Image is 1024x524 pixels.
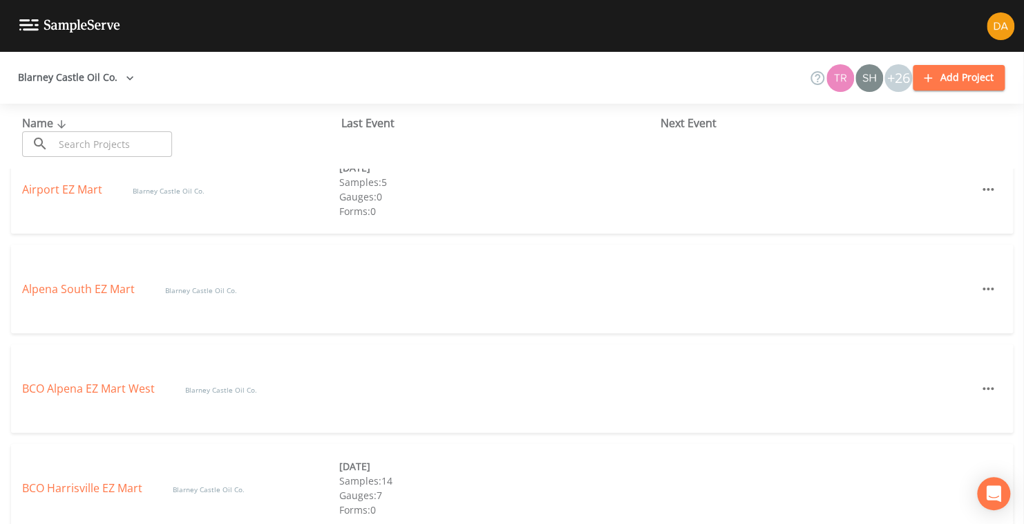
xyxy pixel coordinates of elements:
a: Alpena South EZ Mart [22,281,138,297]
span: Blarney Castle Oil Co. [173,485,245,494]
img: e87f1c0e44c1658d59337c30f0e43455 [987,12,1014,40]
img: 939099765a07141c2f55256aeaad4ea5 [826,64,854,92]
span: Blarney Castle Oil Co. [165,286,237,295]
div: Gauges: 7 [339,488,656,503]
div: Last Event [341,115,661,131]
div: Forms: 0 [339,503,656,517]
span: Name [22,115,70,131]
div: Travis Kirin [826,64,855,92]
button: Blarney Castle Oil Co. [12,65,140,91]
div: shaynee@enviro-britesolutions.com [855,64,884,92]
div: Open Intercom Messenger [977,477,1010,510]
input: Search Projects [54,131,172,157]
div: Gauges: 0 [339,189,656,204]
div: Samples: 5 [339,175,656,189]
div: +26 [884,64,912,92]
a: BCO Alpena EZ Mart West [22,381,158,396]
img: 726fd29fcef06c5d4d94ec3380ebb1a1 [855,64,883,92]
img: logo [19,19,120,32]
a: Airport EZ Mart [22,182,105,197]
span: Blarney Castle Oil Co. [185,385,257,395]
button: Add Project [913,65,1005,91]
div: Samples: 14 [339,474,656,488]
div: Next Event [661,115,980,131]
span: Blarney Castle Oil Co. [133,186,205,196]
a: BCO Harrisville EZ Mart [22,480,145,496]
div: [DATE] [339,459,656,474]
div: Forms: 0 [339,204,656,218]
